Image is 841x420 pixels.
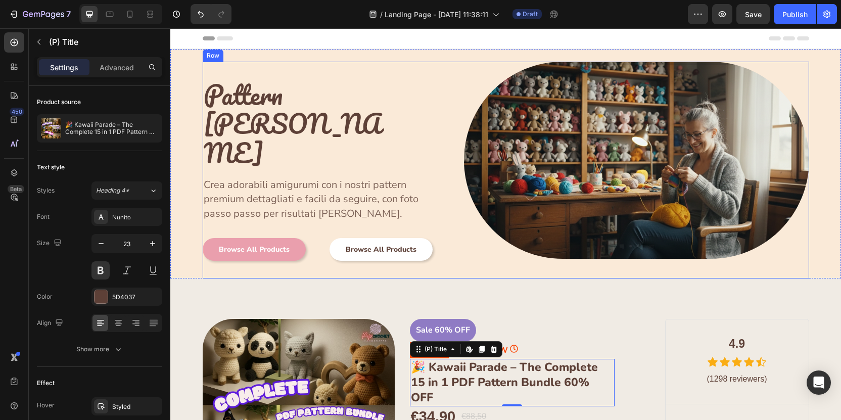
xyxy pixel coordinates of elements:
div: Hover [37,401,55,410]
button: Show more [37,340,162,358]
div: 450 [10,108,24,116]
p: (P) Title [49,36,158,48]
img: Alt Image [294,33,639,230]
div: Styles [37,186,55,195]
div: Styled [112,402,160,411]
h1: 🎉 Kawaii Parade – The Complete 15 in 1 PDF Pattern Bundle 60% OFF [240,331,444,378]
div: Row [34,23,51,32]
span: Save [745,10,762,19]
span: / [380,9,383,20]
div: €34,90 [240,378,287,399]
iframe: Design area [170,28,841,420]
mark: HURRY! [240,314,278,330]
p: LET BUY NOW [240,313,338,331]
p: 🎉 Kawaii Parade – The Complete 15 in 1 PDF Pattern Bundle 60% OFF [65,121,158,135]
div: Publish [782,9,808,20]
div: Font [37,212,50,221]
div: €88,50 [290,381,317,395]
div: Browse All Products [175,216,246,226]
div: Size [37,237,64,250]
div: Align [37,316,65,330]
button: Publish [774,4,816,24]
div: Nunito [112,213,160,222]
p: 7 [66,8,71,20]
p: (1298 reviewers) [496,344,637,358]
pre: Sale 60% OFF [240,291,306,313]
div: Effect [37,379,55,388]
div: 5D4037 [112,293,160,302]
div: Color [37,292,53,301]
div: (P) Title [252,316,278,325]
div: Text style [37,163,65,172]
p: Advanced [100,62,134,73]
div: Beta [8,185,24,193]
img: product feature img [41,118,61,138]
div: Show more [76,344,123,354]
button: 7 [4,4,75,24]
div: Open Intercom Messenger [807,370,831,395]
button: Save [736,4,770,24]
p: Settings [50,62,78,73]
span: Draft [523,10,538,19]
p: 4.9 [496,308,637,323]
span: Landing Page - [DATE] 11:38:11 [385,9,488,20]
div: Product source [37,98,81,107]
div: Undo/Redo [191,4,231,24]
button: Heading 4* [91,181,162,200]
span: Heading 4* [96,186,129,195]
